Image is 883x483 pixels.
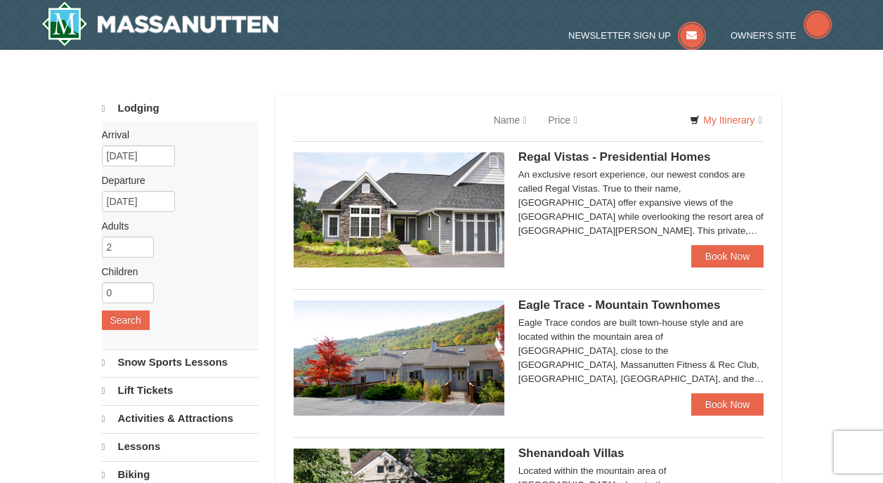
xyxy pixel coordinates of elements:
img: 19218991-1-902409a9.jpg [294,152,504,267]
div: Eagle Trace condos are built town-house style and are located within the mountain area of [GEOGRA... [518,316,764,386]
span: Eagle Trace - Mountain Townhomes [518,298,721,312]
span: Owner's Site [731,30,797,41]
button: Search [102,310,150,330]
a: My Itinerary [681,110,771,131]
a: Book Now [691,245,764,267]
div: An exclusive resort experience, our newest condos are called Regal Vistas. True to their name, [G... [518,168,764,238]
a: Price [537,106,588,134]
a: Snow Sports Lessons [102,349,259,376]
label: Arrival [102,128,248,142]
img: Massanutten Resort Logo [41,1,279,46]
img: 19218983-1-9b289e55.jpg [294,300,504,416]
a: Newsletter Sign Up [568,30,706,41]
a: Lessons [102,433,259,460]
a: Owner's Site [731,30,832,41]
label: Children [102,265,248,279]
span: Regal Vistas - Presidential Homes [518,150,711,164]
span: Newsletter Sign Up [568,30,671,41]
a: Lodging [102,95,259,121]
a: Massanutten Resort [41,1,279,46]
a: Lift Tickets [102,377,259,404]
a: Book Now [691,393,764,416]
a: Activities & Attractions [102,405,259,432]
label: Adults [102,219,248,233]
a: Name [483,106,537,134]
span: Shenandoah Villas [518,446,624,460]
label: Departure [102,173,248,187]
